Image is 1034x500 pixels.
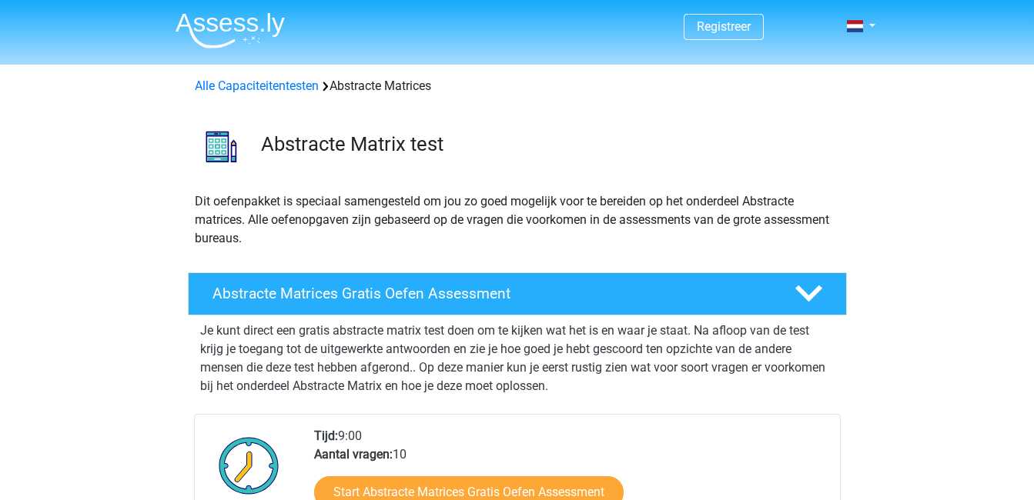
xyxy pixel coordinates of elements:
div: Abstracte Matrices [189,77,846,95]
b: Tijd: [314,428,338,443]
p: Je kunt direct een gratis abstracte matrix test doen om te kijken wat het is en waar je staat. Na... [200,322,835,395]
img: abstracte matrices [189,114,254,179]
p: Dit oefenpakket is speciaal samengesteld om jou zo goed mogelijk voor te bereiden op het onderdee... [195,192,840,248]
b: Aantal vragen: [314,447,393,462]
a: Alle Capaciteitentesten [195,78,319,93]
h3: Abstracte Matrix test [261,132,835,156]
a: Abstracte Matrices Gratis Oefen Assessment [182,272,853,315]
h4: Abstracte Matrices Gratis Oefen Assessment [212,285,770,302]
a: Registreer [697,19,751,34]
img: Assessly [176,12,285,48]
